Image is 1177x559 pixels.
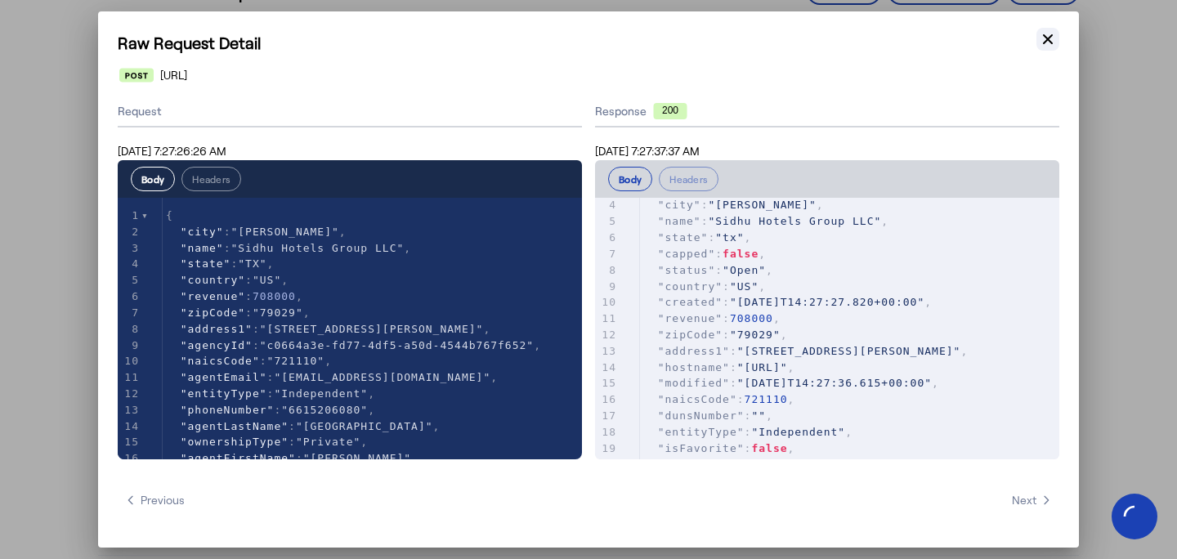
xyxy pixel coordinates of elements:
span: : , [166,452,418,464]
div: 5 [118,272,141,288]
span: "name" [181,242,224,254]
span: "79029" [730,329,781,341]
span: : , [643,280,766,293]
span: "status" [658,264,716,276]
span: "entityType" [658,426,745,438]
div: 4 [118,256,141,272]
span: "[EMAIL_ADDRESS][DOMAIN_NAME]" [274,371,490,383]
span: : , [166,290,303,302]
span: "[GEOGRAPHIC_DATA]" [296,420,433,432]
span: : , [643,199,824,211]
span: 708000 [253,290,296,302]
button: Next [1005,485,1059,515]
span: "[STREET_ADDRESS][PERSON_NAME]" [260,323,484,335]
span: : , [643,458,794,470]
span: : , [643,312,781,324]
span: 708000 [730,312,773,324]
span: "[STREET_ADDRESS][PERSON_NAME]" [737,345,961,357]
span: "Sidhu Hotels Group LLC" [230,242,404,254]
span: "Private" [296,436,360,448]
span: false [751,458,787,470]
span: "[PERSON_NAME]" [708,199,816,211]
span: "address1" [181,323,253,335]
span: : , [166,355,332,367]
span: Next [1012,492,1053,508]
span: "revenue" [181,290,245,302]
div: 12 [118,386,141,402]
span: "US" [730,280,759,293]
span: "created" [658,296,723,308]
span: "capped" [658,248,716,260]
span: : , [166,274,289,286]
span: [URL] [160,67,187,83]
span: "naicsCode" [181,355,260,367]
span: : , [643,393,794,405]
div: 3 [118,240,141,257]
span: "entityType" [181,387,267,400]
div: 13 [595,343,619,360]
div: 11 [118,369,141,386]
span: "TX" [238,257,266,270]
span: "Independent" [274,387,368,400]
span: "[PERSON_NAME]" [303,452,411,464]
span: false [723,248,759,260]
div: 15 [118,434,141,450]
div: 16 [595,391,619,408]
div: 2 [118,224,141,240]
button: Headers [181,167,241,191]
span: "state" [181,257,231,270]
span: : , [166,323,490,335]
button: Previous [118,485,191,515]
span: "country" [658,280,723,293]
span: : , [166,371,498,383]
span: "US" [253,274,281,286]
span: : , [166,226,347,238]
div: 10 [595,294,619,311]
span: : , [643,377,939,389]
div: 10 [118,353,141,369]
button: Body [608,167,652,191]
div: Request [118,96,582,127]
div: 19 [595,440,619,457]
span: "agencyId" [181,339,253,351]
span: : , [166,242,411,254]
h1: Raw Request Detail [118,31,1059,54]
div: 13 [118,402,141,418]
div: 14 [595,360,619,376]
div: 4 [595,197,619,213]
div: 15 [595,375,619,391]
span: "phoneNumber" [181,404,275,416]
span: : , [643,215,888,227]
span: "[URL]" [737,361,788,373]
span: : , [166,257,275,270]
div: 1 [118,208,141,224]
span: false [751,442,787,454]
span: "79029" [253,306,303,319]
div: 7 [118,305,141,321]
div: 6 [595,230,619,246]
div: 14 [118,418,141,435]
span: : , [166,436,368,448]
span: : , [166,420,441,432]
span: "isPaperApp" [658,458,745,470]
span: Previous [124,492,185,508]
span: "country" [181,274,245,286]
div: 9 [118,338,141,354]
span: "city" [658,199,701,211]
span: "isFavorite" [658,442,745,454]
span: "address1" [658,345,730,357]
span: "[PERSON_NAME]" [230,226,338,238]
text: 200 [662,105,678,116]
span: : , [643,345,968,357]
div: 8 [595,262,619,279]
span: "Open" [723,264,766,276]
div: 9 [595,279,619,295]
span: : , [166,404,375,416]
span: "Independent" [751,426,845,438]
div: Response [595,103,1059,119]
div: 18 [595,424,619,440]
span: "zipCode" [658,329,723,341]
span: "ownershipType" [181,436,289,448]
button: Headers [659,167,718,191]
span: "dunsNumber" [658,409,745,422]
